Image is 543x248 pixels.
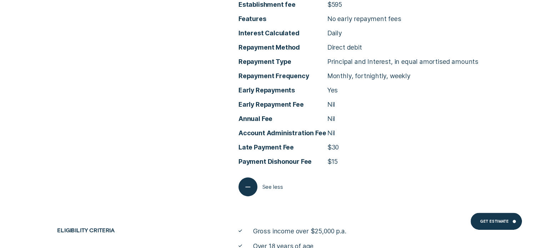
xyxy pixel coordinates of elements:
[238,57,327,66] span: Repayment Type
[327,0,342,9] p: $595
[327,143,339,152] p: $30
[238,29,327,37] span: Interest Calculated
[238,157,327,166] span: Payment Dishonour Fee
[238,100,327,109] span: Early Repayment Fee
[327,86,338,95] p: Yes
[471,213,522,230] a: Get Estimate
[238,15,327,23] span: Features
[54,227,199,234] div: Eligibility criteria
[238,72,327,80] span: Repayment Frequency
[238,129,327,137] span: Account Administration Fee
[238,86,327,95] span: Early Repayments
[327,157,338,166] p: $15
[238,177,283,196] button: See less
[238,143,327,152] span: Late Payment Fee
[327,72,411,80] p: Monthly, fortnightly, weekly
[327,100,335,109] p: Nil
[327,115,335,123] p: Nil
[238,115,327,123] span: Annual Fee
[327,29,342,37] p: Daily
[327,15,401,23] p: No early repayment fees
[238,43,327,52] span: Repayment Method
[327,57,478,66] p: Principal and Interest, in equal amortised amounts
[253,227,346,236] span: Gross income over $25,000 p.a.
[327,129,335,137] p: Nil
[262,184,283,190] span: See less
[238,0,327,9] span: Establishment fee
[327,43,362,52] p: Direct debit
